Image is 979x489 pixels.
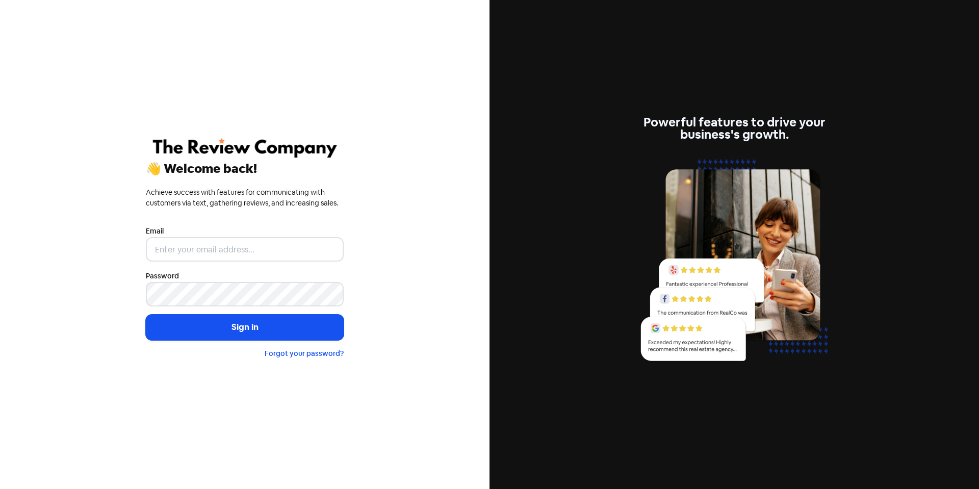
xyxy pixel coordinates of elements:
a: Forgot your password? [265,349,344,358]
div: Achieve success with features for communicating with customers via text, gathering reviews, and i... [146,187,344,209]
div: 👋 Welcome back! [146,163,344,175]
label: Email [146,226,164,237]
input: Enter your email address... [146,237,344,262]
img: reviews [635,153,833,373]
button: Sign in [146,315,344,340]
label: Password [146,271,179,281]
div: Powerful features to drive your business's growth. [635,116,833,141]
